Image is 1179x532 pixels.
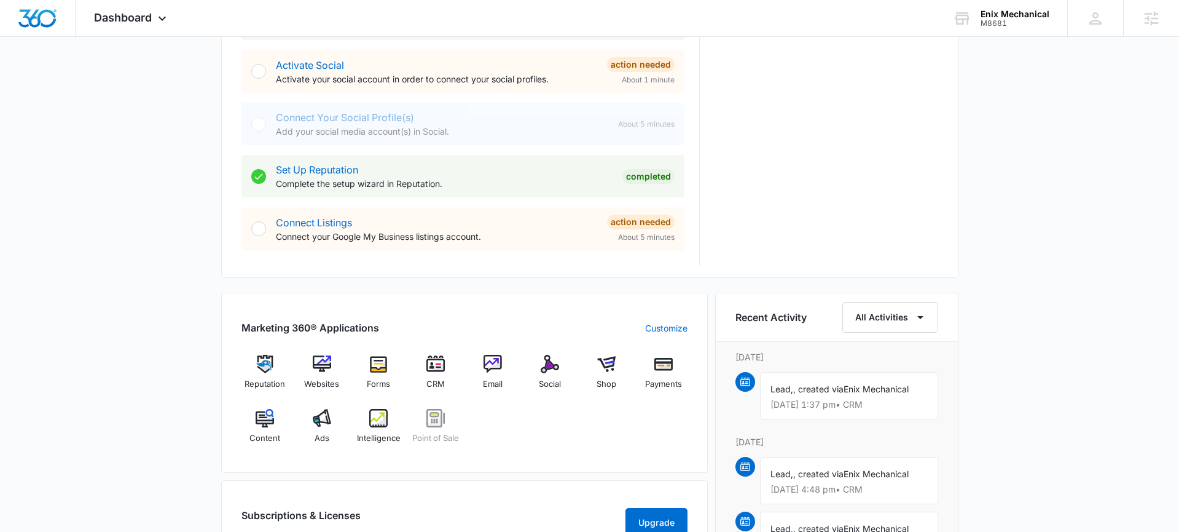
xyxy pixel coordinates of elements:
[622,169,675,184] div: Completed
[298,355,345,399] a: Websites
[249,432,280,445] span: Content
[241,320,379,335] h2: Marketing 360® Applications
[770,469,793,479] span: Lead,
[276,230,597,243] p: Connect your Google My Business listings account.
[770,400,928,409] p: [DATE] 1:37 pm • CRM
[526,355,573,399] a: Social
[735,310,807,325] h6: Recent Activity
[640,355,687,399] a: Payments
[793,384,844,394] span: , created via
[469,355,517,399] a: Email
[315,432,329,445] span: Ads
[245,378,285,391] span: Reputation
[276,73,597,85] p: Activate your social account in order to connect your social profiles.
[770,384,793,394] span: Lead,
[597,378,616,391] span: Shop
[276,177,613,190] p: Complete the setup wizard in Reputation.
[355,409,402,453] a: Intelligence
[483,378,503,391] span: Email
[735,435,938,448] p: [DATE]
[645,378,682,391] span: Payments
[426,378,445,391] span: CRM
[241,355,289,399] a: Reputation
[981,19,1049,28] div: account id
[241,409,289,453] a: Content
[94,11,152,24] span: Dashboard
[770,485,928,494] p: [DATE] 4:48 pm • CRM
[412,355,460,399] a: CRM
[539,378,561,391] span: Social
[412,432,459,445] span: Point of Sale
[607,57,675,72] div: Action Needed
[357,432,401,445] span: Intelligence
[622,74,675,85] span: About 1 minute
[981,9,1049,19] div: account name
[276,125,608,138] p: Add your social media account(s) in Social.
[618,119,675,130] span: About 5 minutes
[412,409,460,453] a: Point of Sale
[607,215,675,229] div: Action Needed
[355,355,402,399] a: Forms
[304,378,339,391] span: Websites
[618,232,675,243] span: About 5 minutes
[645,322,687,335] a: Customize
[276,164,358,176] a: Set Up Reputation
[276,216,352,229] a: Connect Listings
[583,355,630,399] a: Shop
[735,351,938,363] p: [DATE]
[276,59,344,71] a: Activate Social
[844,384,909,394] span: Enix Mechanical
[793,469,844,479] span: , created via
[844,469,909,479] span: Enix Mechanical
[298,409,345,453] a: Ads
[842,302,938,333] button: All Activities
[367,378,390,391] span: Forms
